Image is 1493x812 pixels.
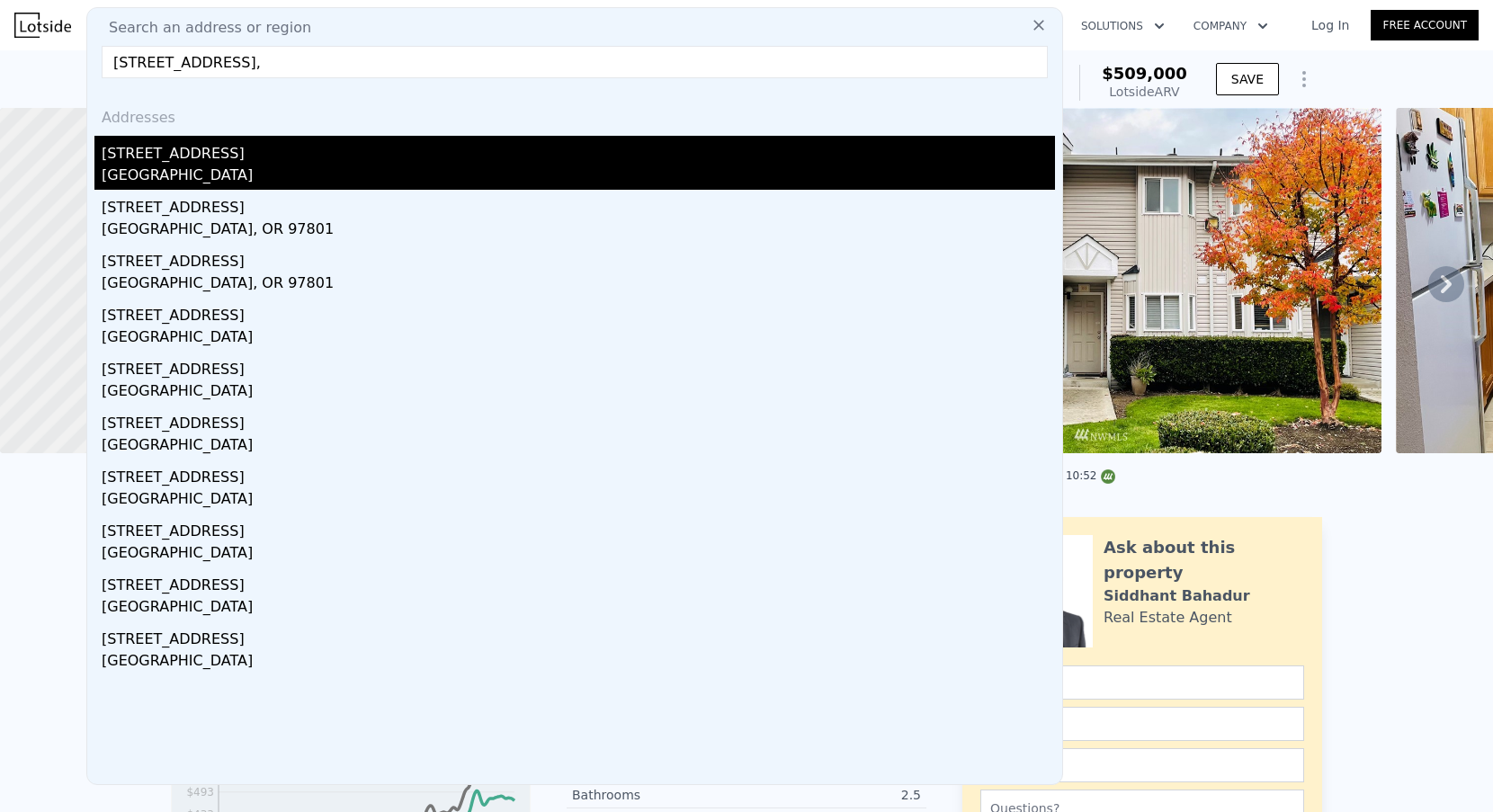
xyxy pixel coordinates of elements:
a: Log In [1290,16,1371,34]
div: Bathrooms [572,786,746,804]
div: [STREET_ADDRESS] [102,136,1055,165]
div: [STREET_ADDRESS] [102,621,1055,650]
input: Email [980,707,1304,741]
div: [STREET_ADDRESS] [102,406,1055,434]
div: [GEOGRAPHIC_DATA] [102,542,1055,567]
button: Show Options [1286,61,1322,97]
div: [GEOGRAPHIC_DATA] [102,326,1055,352]
div: Ask about this property [1104,535,1304,585]
div: [GEOGRAPHIC_DATA] [102,488,1055,513]
input: Phone [980,748,1304,782]
div: [STREET_ADDRESS] [102,298,1055,326]
div: [GEOGRAPHIC_DATA] [102,434,1055,460]
button: Company [1179,10,1283,42]
input: Enter an address, city, region, neighborhood or zip code [102,46,1048,78]
input: Name [980,665,1304,700]
div: [GEOGRAPHIC_DATA] [102,650,1055,675]
div: [GEOGRAPHIC_DATA] [102,165,1055,190]
button: Solutions [1067,10,1179,42]
button: SAVE [1216,63,1279,95]
div: [GEOGRAPHIC_DATA], OR 97801 [102,219,1055,244]
tspan: $493 [186,786,214,799]
span: Search an address or region [94,17,311,39]
div: [STREET_ADDRESS] [102,244,1055,272]
div: Siddhant Bahadur [1104,585,1250,607]
div: [STREET_ADDRESS] [102,460,1055,488]
div: Real Estate Agent [1104,607,1232,629]
div: Addresses [94,93,1055,136]
div: [STREET_ADDRESS] [102,567,1055,596]
div: [STREET_ADDRESS] [102,190,1055,219]
img: NWMLS Logo [1101,469,1115,484]
a: Free Account [1371,10,1479,40]
div: [GEOGRAPHIC_DATA] [102,596,1055,621]
div: [GEOGRAPHIC_DATA], OR 97801 [102,272,1055,298]
span: $509,000 [1102,64,1187,83]
div: Lotside ARV [1102,83,1187,101]
div: 2.5 [746,786,921,804]
div: [STREET_ADDRESS] [102,352,1055,380]
img: Sale: 148689239 Parcel: 121303914 [823,108,1381,453]
div: [STREET_ADDRESS] [102,513,1055,542]
img: Lotside [14,13,71,38]
div: [GEOGRAPHIC_DATA] [102,380,1055,406]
